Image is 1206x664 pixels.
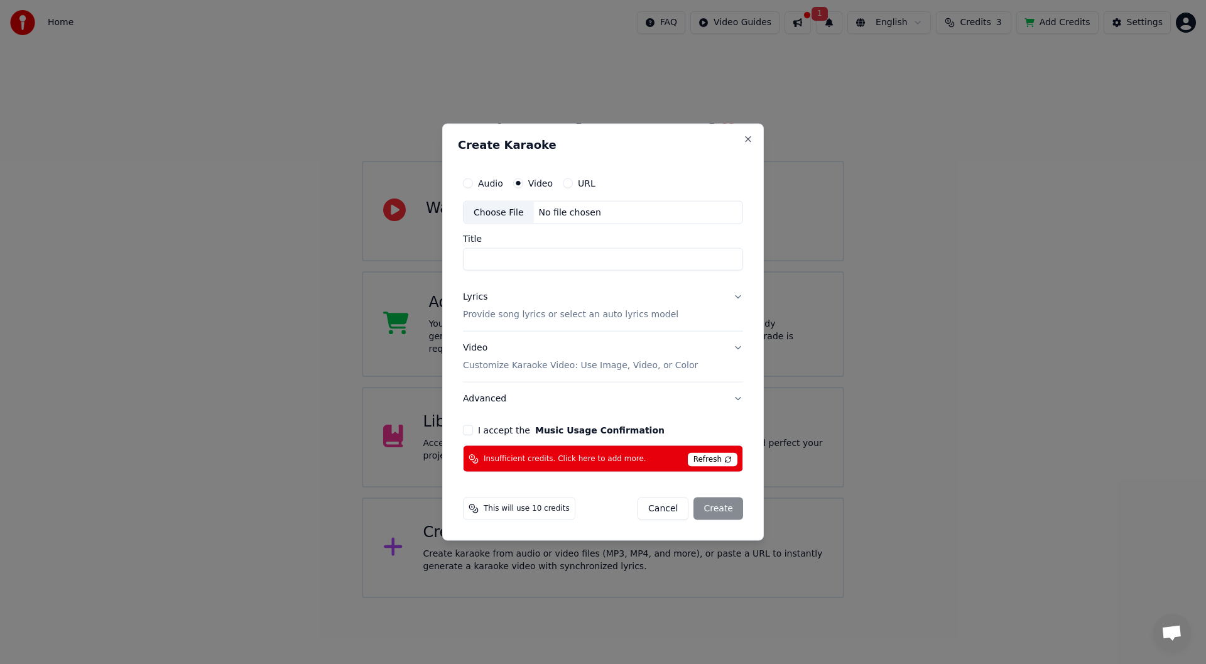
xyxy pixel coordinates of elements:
p: Provide song lyrics or select an auto lyrics model [463,308,678,321]
button: VideoCustomize Karaoke Video: Use Image, Video, or Color [463,332,743,382]
button: Advanced [463,383,743,415]
span: Insufficient credits. Click here to add more. [484,454,646,464]
p: Customize Karaoke Video: Use Image, Video, or Color [463,359,698,372]
button: I accept the [535,426,665,435]
label: I accept the [478,426,665,435]
span: Refresh [688,453,737,467]
button: LyricsProvide song lyrics or select an auto lyrics model [463,281,743,331]
span: This will use 10 credits [484,504,570,514]
div: Video [463,342,698,372]
div: Lyrics [463,291,487,303]
button: Cancel [638,498,688,520]
label: Video [528,178,553,187]
h2: Create Karaoke [458,139,748,150]
label: URL [578,178,595,187]
div: Choose File [464,201,534,224]
label: Title [463,234,743,243]
div: No file chosen [534,206,606,219]
label: Audio [478,178,503,187]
